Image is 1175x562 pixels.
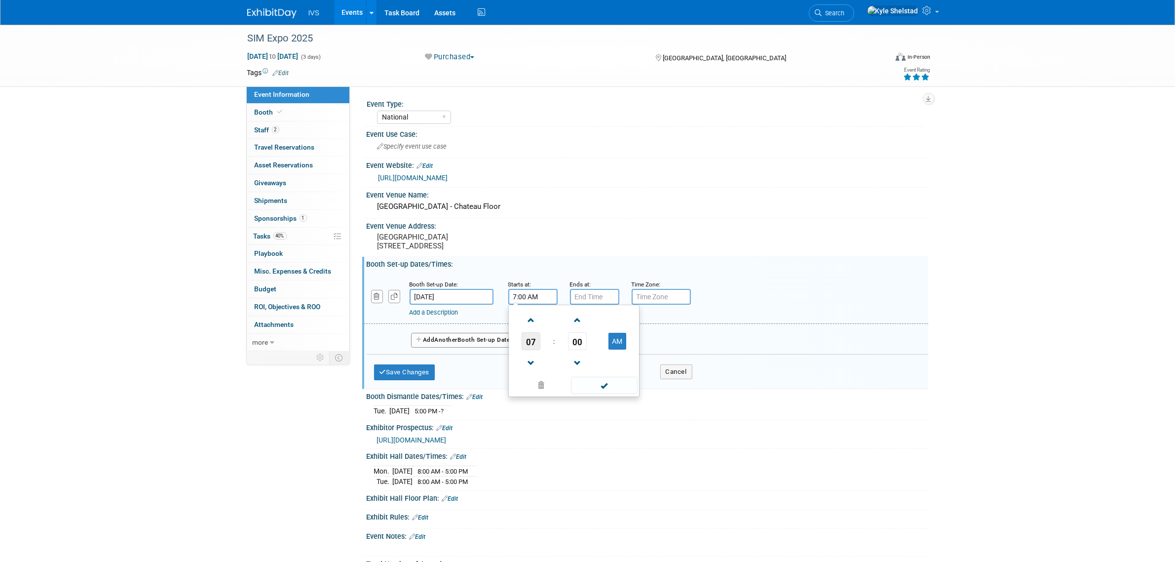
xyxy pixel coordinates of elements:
[522,307,540,332] a: Increment Hour
[418,478,468,485] span: 8:00 AM - 5:00 PM
[308,9,320,17] span: IVS
[255,179,287,187] span: Giveaways
[255,197,288,204] span: Shipments
[418,468,468,475] span: 8:00 AM - 5:00 PM
[367,158,928,171] div: Event Website:
[437,425,453,432] a: Edit
[374,466,393,477] td: Mon.
[255,90,310,98] span: Event Information
[415,407,444,415] span: 5:00 PM -
[374,477,393,487] td: Tue.
[247,334,349,351] a: more
[247,52,299,61] span: [DATE] [DATE]
[247,210,349,227] a: Sponsorships1
[467,394,483,401] a: Edit
[273,70,289,77] a: Edit
[255,321,294,328] span: Attachments
[301,54,321,60] span: (3 days)
[247,86,349,103] a: Event Information
[253,338,268,346] span: more
[268,52,278,60] span: to
[552,332,557,350] td: :
[393,466,413,477] td: [DATE]
[809,4,854,22] a: Search
[244,30,872,47] div: SIM Expo 2025
[410,533,426,540] a: Edit
[867,5,919,16] img: Kyle Shelstad
[247,174,349,192] a: Giveaways
[247,281,349,298] a: Budget
[247,228,349,245] a: Tasks40%
[522,332,540,350] span: Pick Hour
[367,389,928,402] div: Booth Dismantle Dates/Times:
[278,109,283,115] i: Booth reservation complete
[903,68,930,73] div: Event Rating
[663,54,786,62] span: [GEOGRAPHIC_DATA], [GEOGRAPHIC_DATA]
[367,529,928,542] div: Event Notes:
[367,449,928,462] div: Exhibit Hall Dates/Times:
[247,192,349,209] a: Shipments
[367,257,928,269] div: Booth Set-up Dates/Times:
[255,285,277,293] span: Budget
[522,350,540,375] a: Decrement Hour
[410,309,458,316] a: Add a Description
[377,436,447,444] a: [URL][DOMAIN_NAME]
[570,379,638,393] a: Done
[367,127,928,139] div: Event Use Case:
[660,364,692,379] button: Cancel
[417,162,433,169] a: Edit
[393,477,413,487] td: [DATE]
[435,336,458,343] span: Another
[247,8,297,18] img: ExhibitDay
[272,126,279,133] span: 2
[255,303,321,311] span: ROI, Objectives & ROO
[632,281,661,288] small: Time Zone:
[367,420,928,433] div: Exhibitor Prospectus:
[367,188,928,200] div: Event Venue Name:
[247,263,349,280] a: Misc. Expenses & Credits
[508,281,531,288] small: Starts at:
[378,233,590,250] pre: [GEOGRAPHIC_DATA] [STREET_ADDRESS]
[312,351,330,364] td: Personalize Event Tab Strip
[367,491,928,504] div: Exhibit Hall Floor Plan:
[608,333,626,350] button: AM
[367,510,928,522] div: Exhibit Rules:
[511,379,572,393] a: Clear selection
[255,249,283,257] span: Playbook
[367,97,924,109] div: Event Type:
[413,514,429,521] a: Edit
[822,9,845,17] span: Search
[568,350,587,375] a: Decrement Minute
[390,406,410,416] td: [DATE]
[632,289,691,305] input: Time Zone
[247,157,349,174] a: Asset Reservations
[568,332,587,350] span: Pick Minute
[255,143,315,151] span: Travel Reservations
[374,199,921,214] div: [GEOGRAPHIC_DATA] - Chateau Floor
[273,232,287,240] span: 40%
[421,52,478,62] button: Purchased
[411,333,516,348] button: AddAnotherBooth Set-up Date
[570,289,619,305] input: End Time
[374,364,435,380] button: Save Changes
[247,139,349,156] a: Travel Reservations
[568,307,587,332] a: Increment Minute
[255,214,307,222] span: Sponsorships
[829,51,931,66] div: Event Format
[451,453,467,460] a: Edit
[255,108,285,116] span: Booth
[329,351,349,364] td: Toggle Event Tabs
[374,406,390,416] td: Tue.
[410,289,493,305] input: Date
[247,121,349,139] a: Staff2
[379,174,448,182] a: [URL][DOMAIN_NAME]
[442,495,458,502] a: Edit
[300,214,307,222] span: 1
[255,267,332,275] span: Misc. Expenses & Credits
[247,298,349,316] a: ROI, Objectives & ROO
[247,104,349,121] a: Booth
[255,126,279,134] span: Staff
[247,68,289,78] td: Tags
[410,281,458,288] small: Booth Set-up Date:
